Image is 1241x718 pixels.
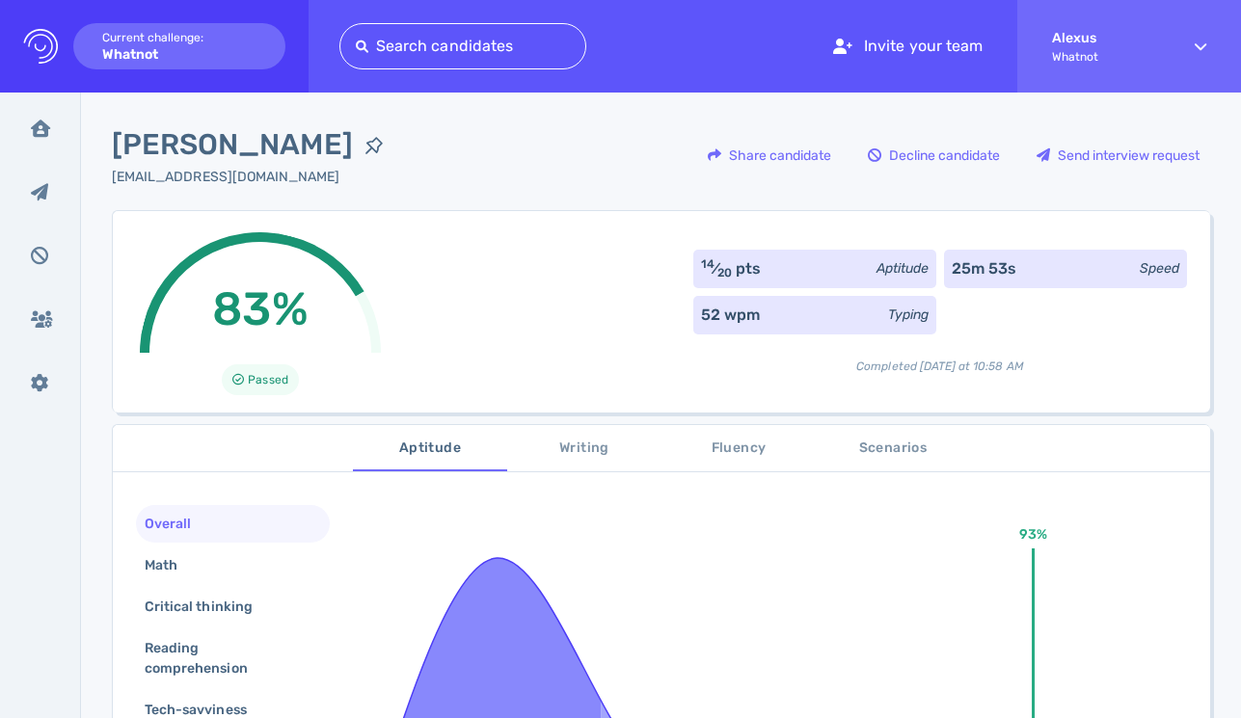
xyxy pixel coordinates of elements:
span: Writing [519,437,650,461]
div: Send interview request [1027,133,1209,177]
span: Fluency [673,437,804,461]
span: [PERSON_NAME] [112,123,353,167]
span: Passed [248,368,287,391]
button: Send interview request [1026,132,1210,178]
span: Aptitude [364,437,496,461]
div: Critical thinking [141,593,276,621]
button: Decline candidate [857,132,1011,178]
div: Decline candidate [858,133,1010,177]
div: Math [141,551,201,579]
div: Aptitude [877,258,929,279]
text: 93% [1020,526,1048,543]
sup: 14 [701,257,715,271]
div: 52 wpm [701,304,760,327]
div: 25m 53s [952,257,1016,280]
div: Reading comprehension [141,634,310,682]
div: Speed [1140,258,1179,279]
div: Click to copy the email address [112,167,395,187]
span: Whatnot [1052,50,1160,64]
div: Completed [DATE] at 10:58 AM [693,342,1187,375]
span: 83% [212,281,308,336]
span: Scenarios [827,437,958,461]
button: Share candidate [697,132,842,178]
sub: 20 [717,266,732,279]
div: Typing [888,305,929,325]
div: Overall [141,510,214,538]
strong: Alexus [1052,30,1160,46]
div: ⁄ pts [701,257,762,280]
div: Share candidate [698,133,841,177]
